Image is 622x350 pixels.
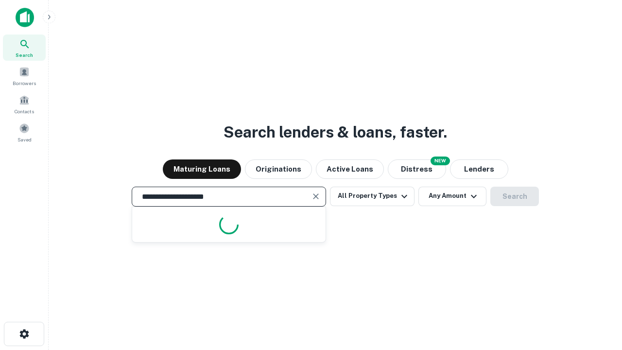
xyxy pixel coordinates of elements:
button: Any Amount [418,187,486,206]
iframe: Chat Widget [573,272,622,319]
img: capitalize-icon.png [16,8,34,27]
button: Originations [245,159,312,179]
a: Borrowers [3,63,46,89]
span: Borrowers [13,79,36,87]
span: Contacts [15,107,34,115]
button: Search distressed loans with lien and other non-mortgage details. [388,159,446,179]
span: Search [16,51,33,59]
div: NEW [431,157,450,165]
button: Maturing Loans [163,159,241,179]
span: Saved [17,136,32,143]
h3: Search lenders & loans, faster. [224,121,447,144]
a: Saved [3,119,46,145]
button: All Property Types [330,187,415,206]
button: Active Loans [316,159,384,179]
button: Clear [309,190,323,203]
a: Contacts [3,91,46,117]
button: Lenders [450,159,508,179]
a: Search [3,35,46,61]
